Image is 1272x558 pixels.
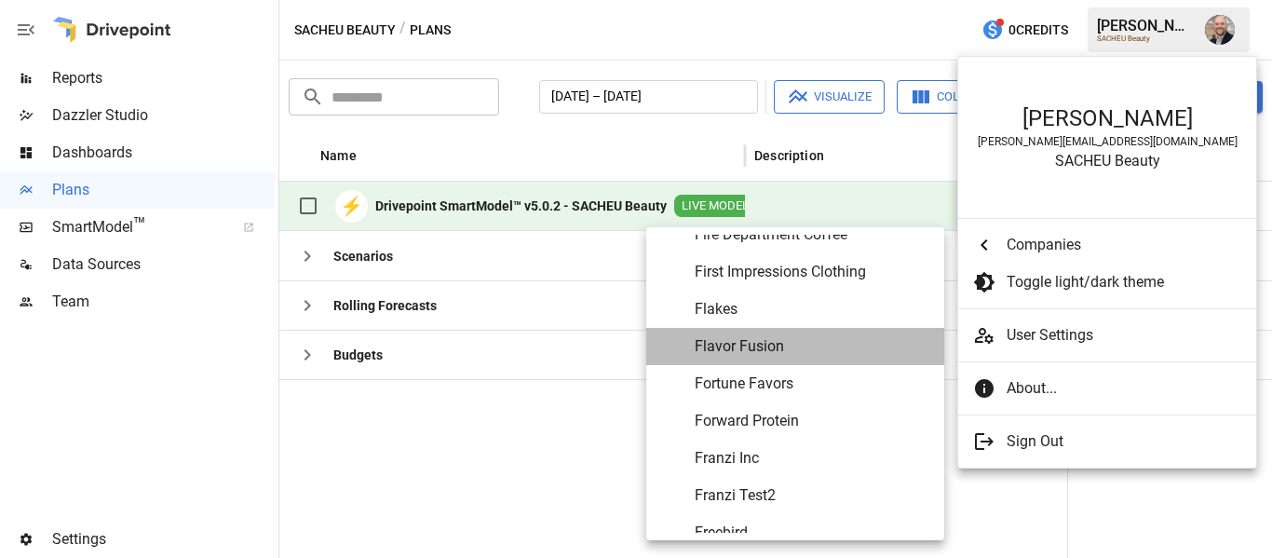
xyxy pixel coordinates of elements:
[1007,430,1241,453] span: Sign Out
[1007,234,1241,256] span: Companies
[695,335,929,358] span: Flavor Fusion
[695,522,929,544] span: Freebird
[695,298,929,320] span: Flakes
[977,105,1238,131] div: [PERSON_NAME]
[695,224,929,246] span: Fire Department Coffee
[1007,377,1241,400] span: About...
[695,373,929,395] span: Fortune Favors
[1007,324,1241,347] span: User Settings
[977,135,1238,148] div: [PERSON_NAME][EMAIL_ADDRESS][DOMAIN_NAME]
[1007,271,1241,293] span: Toggle light/dark theme
[695,261,929,283] span: First Impressions Clothing
[695,410,929,432] span: Forward Protein
[977,152,1238,170] div: SACHEU Beauty
[695,484,929,507] span: Franzi Test2
[695,447,929,470] span: Franzi Inc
